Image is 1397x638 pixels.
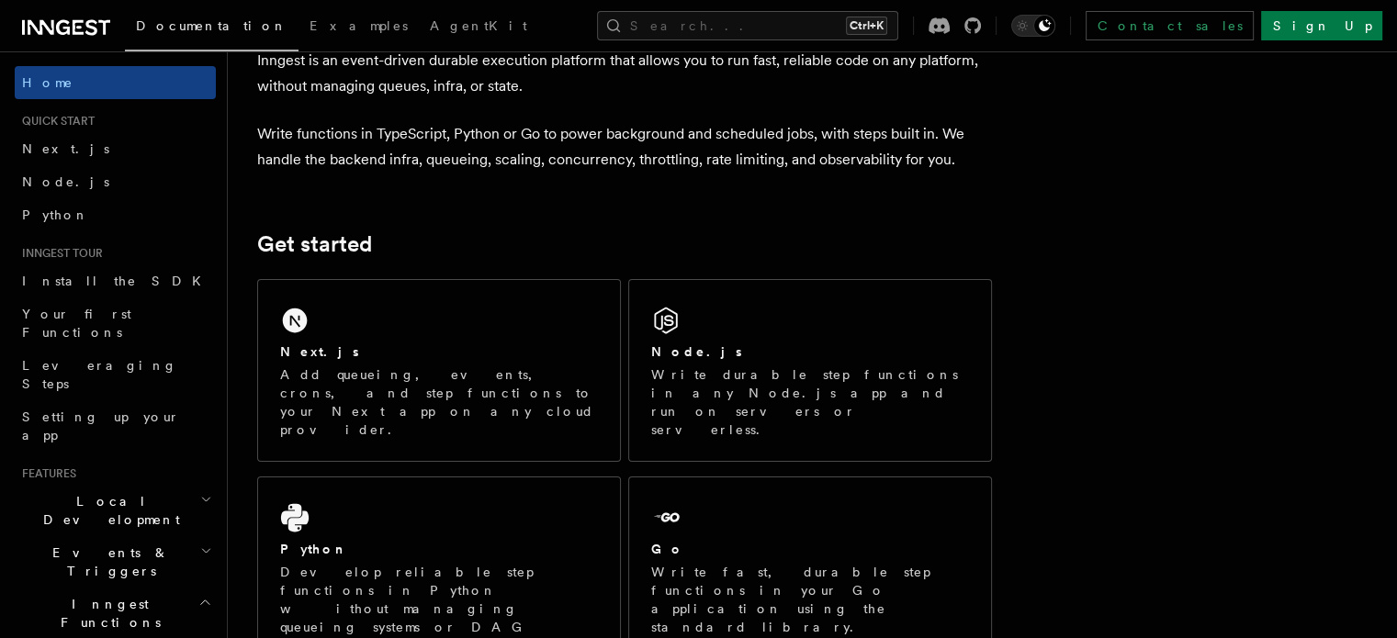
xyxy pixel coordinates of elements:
h2: Node.js [651,342,742,361]
p: Add queueing, events, crons, and step functions to your Next app on any cloud provider. [280,365,598,439]
a: Examples [299,6,419,50]
span: Your first Functions [22,307,131,340]
span: AgentKit [430,18,527,33]
span: Features [15,466,76,481]
button: Local Development [15,485,216,536]
a: Node.jsWrite durable step functions in any Node.js app and run on servers or serverless. [628,279,992,462]
button: Events & Triggers [15,536,216,588]
span: Home [22,73,73,92]
a: Sign Up [1261,11,1382,40]
a: Setting up your app [15,400,216,452]
a: Next.js [15,132,216,165]
a: Leveraging Steps [15,349,216,400]
span: Install the SDK [22,274,212,288]
span: Inngest tour [15,246,103,261]
span: Next.js [22,141,109,156]
p: Inngest is an event-driven durable execution platform that allows you to run fast, reliable code ... [257,48,992,99]
a: Install the SDK [15,264,216,297]
button: Toggle dark mode [1011,15,1055,37]
span: Events & Triggers [15,543,200,580]
p: Write functions in TypeScript, Python or Go to power background and scheduled jobs, with steps bu... [257,121,992,173]
a: AgentKit [419,6,538,50]
h2: Python [280,540,348,558]
span: Node.js [22,174,109,189]
a: Get started [257,231,372,257]
span: Documentation [136,18,287,33]
span: Python [22,207,89,222]
a: Documentation [125,6,299,51]
kbd: Ctrl+K [846,17,887,35]
p: Write fast, durable step functions in your Go application using the standard library. [651,563,969,636]
span: Examples [310,18,408,33]
a: Home [15,66,216,99]
h2: Go [651,540,684,558]
span: Leveraging Steps [22,358,177,391]
span: Quick start [15,114,95,129]
a: Contact sales [1086,11,1254,40]
span: Inngest Functions [15,595,198,632]
span: Setting up your app [22,409,180,442]
a: Node.js [15,165,216,198]
a: Python [15,198,216,231]
span: Local Development [15,492,200,529]
button: Search...Ctrl+K [597,11,898,40]
p: Write durable step functions in any Node.js app and run on servers or serverless. [651,365,969,439]
h2: Next.js [280,342,359,361]
a: Your first Functions [15,297,216,349]
a: Next.jsAdd queueing, events, crons, and step functions to your Next app on any cloud provider. [257,279,621,462]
